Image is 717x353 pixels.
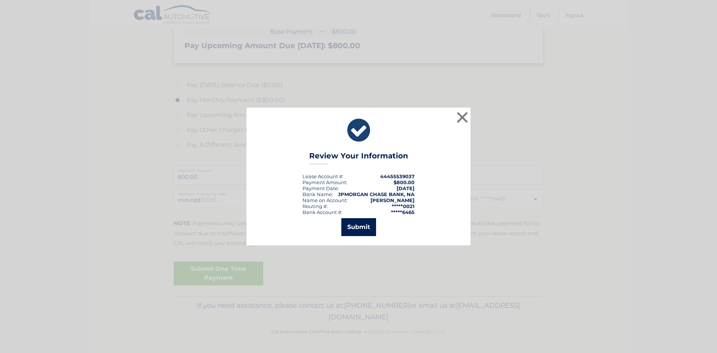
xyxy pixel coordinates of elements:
button: Submit [341,218,376,236]
div: Payment Amount: [302,179,347,185]
span: $800.00 [394,179,415,185]
strong: JPMORGAN CHASE BANK, NA [338,191,415,197]
div: Bank Name: [302,191,333,197]
div: Routing #: [302,203,328,209]
span: [DATE] [397,185,415,191]
div: Name on Account: [302,197,348,203]
h3: Review Your Information [309,151,408,164]
div: Lease Account #: [302,173,344,179]
div: Bank Account #: [302,209,342,215]
button: × [455,110,470,125]
div: : [302,185,339,191]
strong: 44455539037 [380,173,415,179]
strong: [PERSON_NAME] [370,197,415,203]
span: Payment Date [302,185,338,191]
